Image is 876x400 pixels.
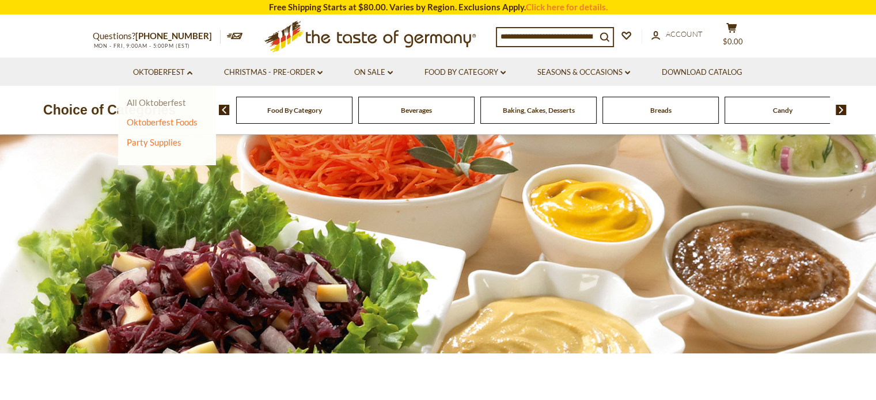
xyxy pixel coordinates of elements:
a: Christmas - PRE-ORDER [224,66,323,79]
a: Oktoberfest [133,66,192,79]
span: MON - FRI, 9:00AM - 5:00PM (EST) [93,43,191,49]
a: Click here for details. [526,2,608,12]
a: Account [651,28,703,41]
a: Food By Category [267,106,322,115]
img: previous arrow [219,105,230,115]
a: [PHONE_NUMBER] [135,31,212,41]
a: Breads [650,106,672,115]
a: Seasons & Occasions [537,66,630,79]
span: Account [666,29,703,39]
a: All Oktoberfest [127,97,186,108]
a: Baking, Cakes, Desserts [503,106,575,115]
img: next arrow [836,105,847,115]
a: Oktoberfest Foods [127,117,198,127]
p: Questions? [93,29,221,44]
a: Party Supplies [127,137,181,147]
a: Download Catalog [662,66,742,79]
span: $0.00 [723,37,743,46]
a: Candy [773,106,792,115]
button: $0.00 [715,22,749,51]
a: On Sale [354,66,393,79]
a: Food By Category [424,66,506,79]
a: Beverages [401,106,432,115]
